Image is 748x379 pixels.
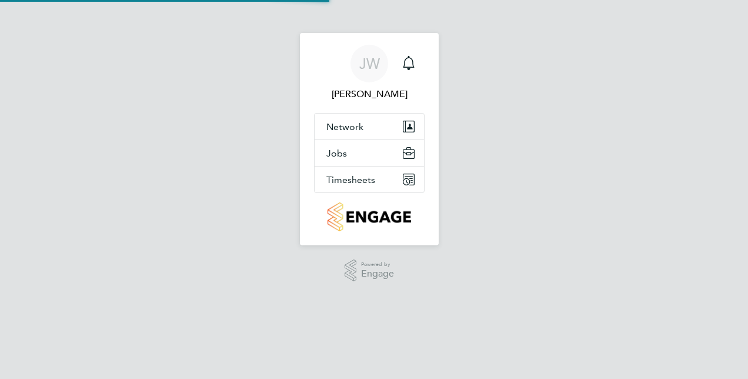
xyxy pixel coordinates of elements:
[361,269,394,279] span: Engage
[315,140,424,166] button: Jobs
[345,260,395,282] a: Powered byEngage
[315,167,424,192] button: Timesheets
[326,121,363,132] span: Network
[326,148,347,159] span: Jobs
[314,202,425,231] a: Go to home page
[328,202,410,231] img: countryside-properties-logo-retina.png
[361,260,394,270] span: Powered by
[314,45,425,101] a: JW[PERSON_NAME]
[315,114,424,139] button: Network
[314,87,425,101] span: John Walsh
[326,174,375,185] span: Timesheets
[300,33,439,245] nav: Main navigation
[359,56,380,71] span: JW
